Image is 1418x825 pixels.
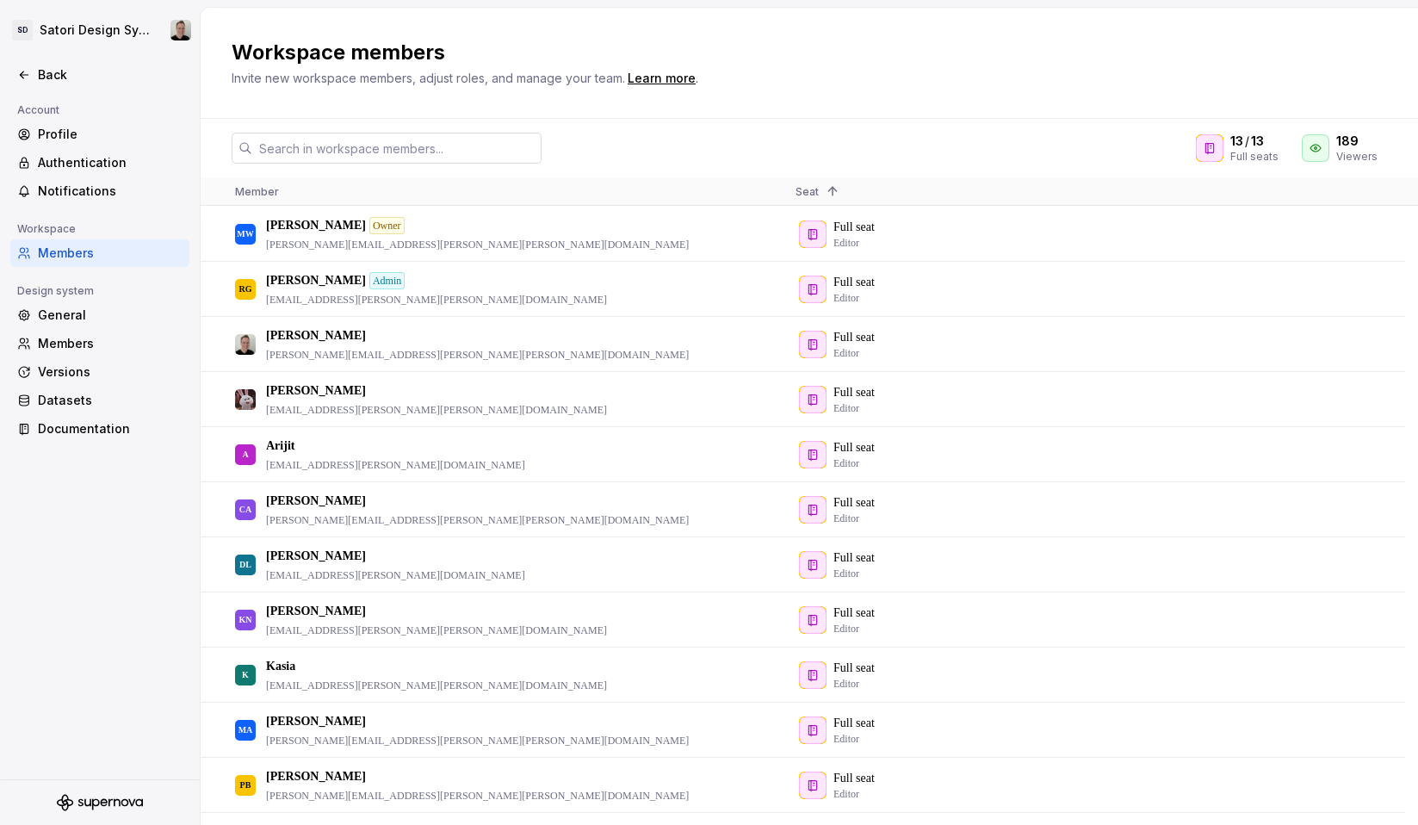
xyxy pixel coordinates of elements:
div: K [242,658,249,692]
div: KN [239,603,252,636]
p: [EMAIL_ADDRESS][PERSON_NAME][PERSON_NAME][DOMAIN_NAME] [266,293,607,307]
div: SD [12,20,33,40]
span: 13 [1230,133,1243,150]
div: CA [239,493,251,526]
p: [PERSON_NAME][EMAIL_ADDRESS][PERSON_NAME][PERSON_NAME][DOMAIN_NAME] [266,734,689,747]
p: [PERSON_NAME][EMAIL_ADDRESS][PERSON_NAME][PERSON_NAME][DOMAIN_NAME] [266,238,689,251]
div: Owner [369,217,405,234]
div: Account [10,100,66,121]
div: MA [238,713,253,747]
div: Satori Design System [40,22,150,39]
a: Versions [10,358,189,386]
a: Authentication [10,149,189,177]
div: Authentication [38,154,183,171]
div: A [242,437,248,471]
p: [PERSON_NAME] [266,217,366,234]
p: Kasia [266,658,295,675]
p: [PERSON_NAME][EMAIL_ADDRESS][PERSON_NAME][PERSON_NAME][DOMAIN_NAME] [266,789,689,803]
div: Back [38,66,183,84]
p: [PERSON_NAME] [266,713,366,730]
a: Learn more [628,70,696,87]
p: [PERSON_NAME] [266,548,366,565]
input: Search in workspace members... [252,133,542,164]
p: [PERSON_NAME] [266,272,366,289]
p: [EMAIL_ADDRESS][PERSON_NAME][DOMAIN_NAME] [266,458,525,472]
a: Profile [10,121,189,148]
h2: Workspace members [232,39,1366,66]
div: Admin [369,272,405,289]
a: Members [10,330,189,357]
div: PB [240,768,251,802]
p: [PERSON_NAME] [266,382,366,400]
img: Alan Gornick [170,20,191,40]
p: [PERSON_NAME][EMAIL_ADDRESS][PERSON_NAME][PERSON_NAME][DOMAIN_NAME] [266,348,689,362]
div: Members [38,335,183,352]
a: General [10,301,189,329]
p: [PERSON_NAME] [266,327,366,344]
div: Versions [38,363,183,381]
img: Alan Gornick [235,334,256,355]
p: [PERSON_NAME] [266,768,366,785]
a: Members [10,239,189,267]
a: Notifications [10,177,189,205]
div: Notifications [38,183,183,200]
p: [EMAIL_ADDRESS][PERSON_NAME][PERSON_NAME][DOMAIN_NAME] [266,623,607,637]
div: MW [237,217,253,251]
div: Profile [38,126,183,143]
span: 189 [1336,133,1359,150]
div: Full seats [1230,150,1281,164]
svg: Supernova Logo [57,794,143,811]
span: . [625,72,698,85]
a: Back [10,61,189,89]
div: Documentation [38,420,183,437]
p: [EMAIL_ADDRESS][PERSON_NAME][PERSON_NAME][DOMAIN_NAME] [266,403,607,417]
span: Seat [796,185,819,198]
span: Member [235,185,279,198]
div: Workspace [10,219,83,239]
p: Arijit [266,437,294,455]
div: Datasets [38,392,183,409]
p: [EMAIL_ADDRESS][PERSON_NAME][PERSON_NAME][DOMAIN_NAME] [266,679,607,692]
div: RG [239,272,252,306]
img: Andras Popovics [235,389,256,410]
p: [EMAIL_ADDRESS][PERSON_NAME][DOMAIN_NAME] [266,568,525,582]
p: [PERSON_NAME][EMAIL_ADDRESS][PERSON_NAME][PERSON_NAME][DOMAIN_NAME] [266,513,689,527]
div: Viewers [1336,150,1378,164]
div: DL [239,548,251,581]
div: Members [38,245,183,262]
p: [PERSON_NAME] [266,493,366,510]
a: Documentation [10,415,189,443]
div: General [38,307,183,324]
a: Datasets [10,387,189,414]
button: SDSatori Design SystemAlan Gornick [3,11,196,49]
span: Invite new workspace members, adjust roles, and manage your team. [232,71,625,85]
span: 13 [1251,133,1264,150]
div: / [1230,133,1281,150]
p: [PERSON_NAME] [266,603,366,620]
div: Design system [10,281,101,301]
